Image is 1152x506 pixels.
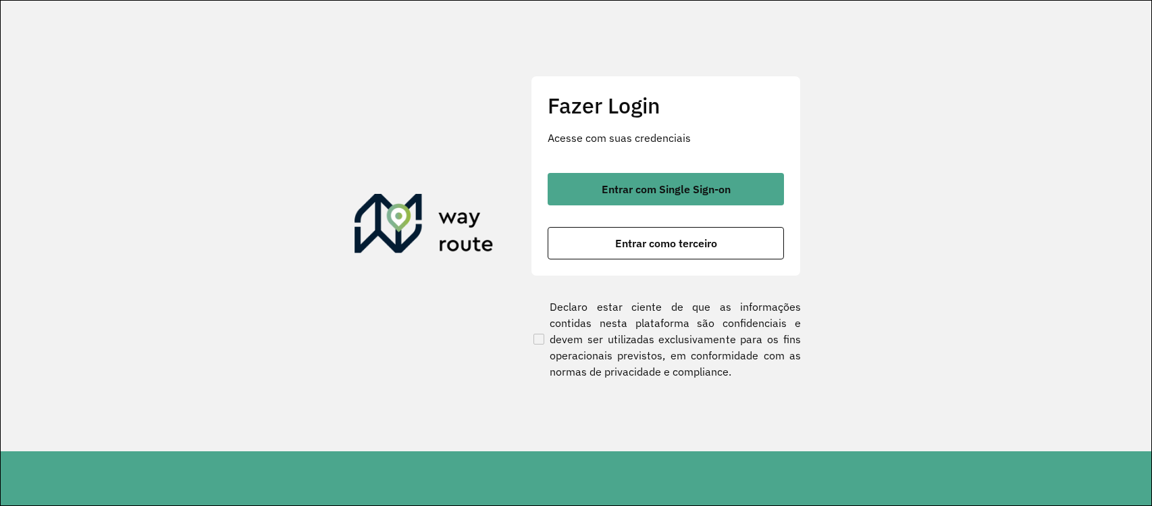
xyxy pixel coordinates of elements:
[548,93,784,118] h2: Fazer Login
[602,184,731,195] span: Entrar com Single Sign-on
[531,299,801,380] label: Declaro estar ciente de que as informações contidas nesta plataforma são confidenciais e devem se...
[355,194,494,259] img: Roteirizador AmbevTech
[548,227,784,259] button: button
[548,130,784,146] p: Acesse com suas credenciais
[615,238,717,249] span: Entrar como terceiro
[548,173,784,205] button: button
